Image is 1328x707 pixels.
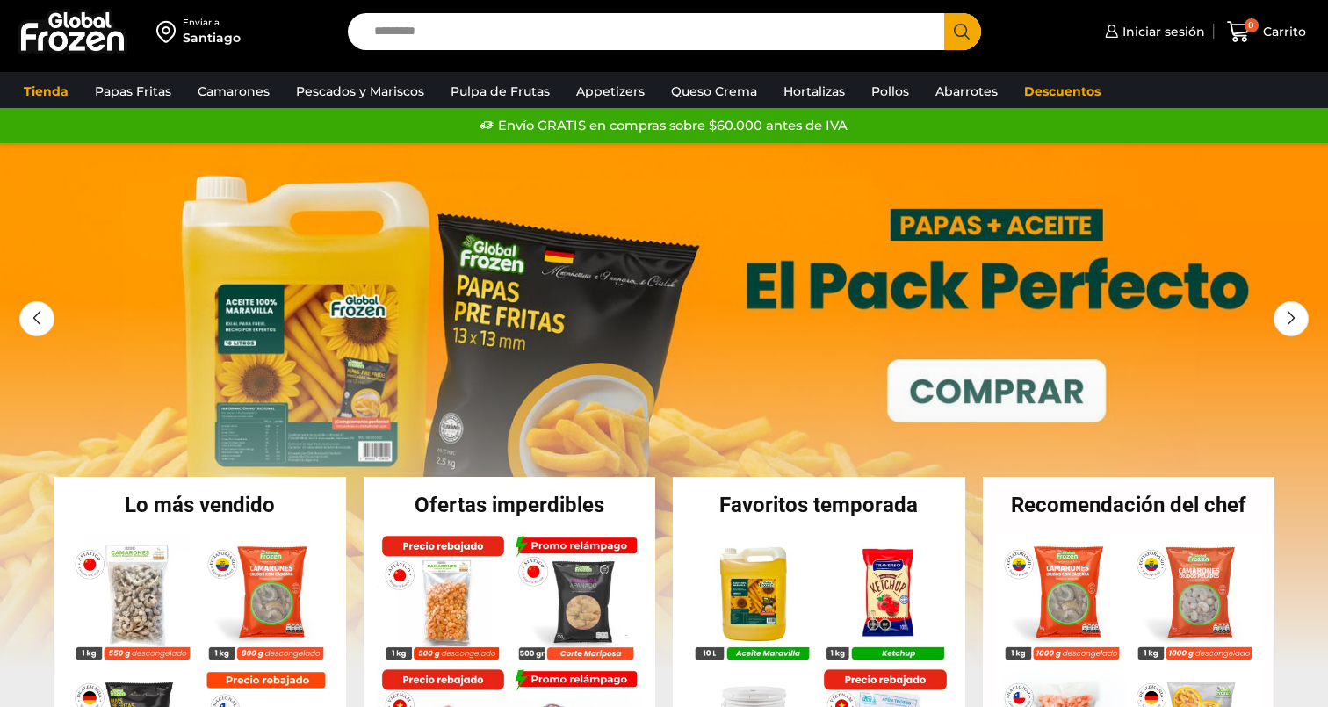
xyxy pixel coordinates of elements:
a: Appetizers [567,75,653,108]
div: Enviar a [183,17,241,29]
h2: Favoritos temporada [673,494,965,516]
a: 0 Carrito [1223,11,1310,53]
span: Iniciar sesión [1118,23,1205,40]
div: Next slide [1274,301,1309,336]
a: Pescados y Mariscos [287,75,433,108]
img: address-field-icon.svg [156,17,183,47]
span: Carrito [1259,23,1306,40]
a: Abarrotes [927,75,1007,108]
h2: Lo más vendido [54,494,346,516]
a: Camarones [189,75,278,108]
a: Queso Crema [662,75,766,108]
a: Iniciar sesión [1101,14,1205,49]
div: Santiago [183,29,241,47]
span: 0 [1245,18,1259,32]
a: Descuentos [1015,75,1109,108]
a: Hortalizas [775,75,854,108]
h2: Recomendación del chef [983,494,1275,516]
a: Pollos [862,75,918,108]
button: Search button [944,13,981,50]
a: Pulpa de Frutas [442,75,559,108]
a: Papas Fritas [86,75,180,108]
h2: Ofertas imperdibles [364,494,656,516]
a: Tienda [15,75,77,108]
div: Previous slide [19,301,54,336]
